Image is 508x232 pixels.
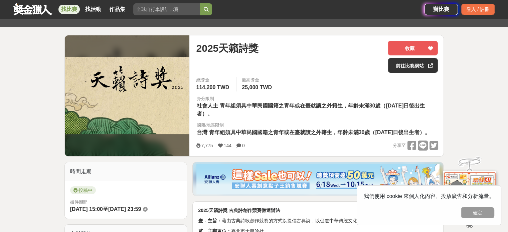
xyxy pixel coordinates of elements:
span: [DATE] 23:59 [108,206,141,212]
span: 114,200 TWD [196,84,229,90]
span: 青年組須具中華民國國籍之青年或在臺就讀之外籍生，年齡未滿30歲（[DATE]日後出生者）。 [196,103,425,117]
div: 國籍/地區限制 [196,122,432,129]
img: d2146d9a-e6f6-4337-9592-8cefde37ba6b.png [443,168,496,212]
span: 總獎金 [196,77,231,83]
button: 收藏 [388,41,438,55]
strong: 2025天籟詩獎 古典詩創作競賽徵選辦法 [198,208,280,213]
span: 社會人士 [196,103,218,108]
button: 確定 [461,207,494,218]
span: 投稿中 [70,186,96,194]
a: 作品集 [107,5,128,14]
span: 25,000 TWD [242,84,272,90]
span: [DATE] 15:00 [70,206,103,212]
a: 找活動 [82,5,104,14]
a: 前往比賽網站 [388,58,438,73]
img: dcc59076-91c0-4acb-9c6b-a1d413182f46.png [196,164,440,194]
span: 144 [224,143,231,148]
span: 2025天籟詩獎 [196,41,259,56]
input: 全球自行車設計比賽 [133,3,200,15]
span: 分享至 [392,141,405,151]
a: 辦比賽 [425,4,458,15]
div: 時間走期 [65,162,187,181]
p: 藉由古典詩歌創作競賽的方式以提倡古典詩，以促進中華傳統文化之發展，顯揚古典詩之美感。 [198,217,438,224]
img: Cover Image [65,57,190,134]
span: 台灣 [196,130,207,135]
span: 0 [242,143,245,148]
a: 找比賽 [58,5,80,14]
div: 身分限制 [196,95,438,102]
span: 7,775 [201,143,213,148]
strong: 壹．主旨： [198,218,221,223]
span: 青年組須具中華民國國籍之青年或在臺就讀之外籍生，年齡未滿30歲（[DATE]日後出生者）。 [209,130,430,135]
span: 我們使用 cookie 來個人化內容、投放廣告和分析流量。 [364,193,494,199]
div: 登入 / 註冊 [461,4,495,15]
span: 至 [103,206,108,212]
span: 最高獎金 [242,77,274,83]
span: 徵件期間 [70,200,88,205]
